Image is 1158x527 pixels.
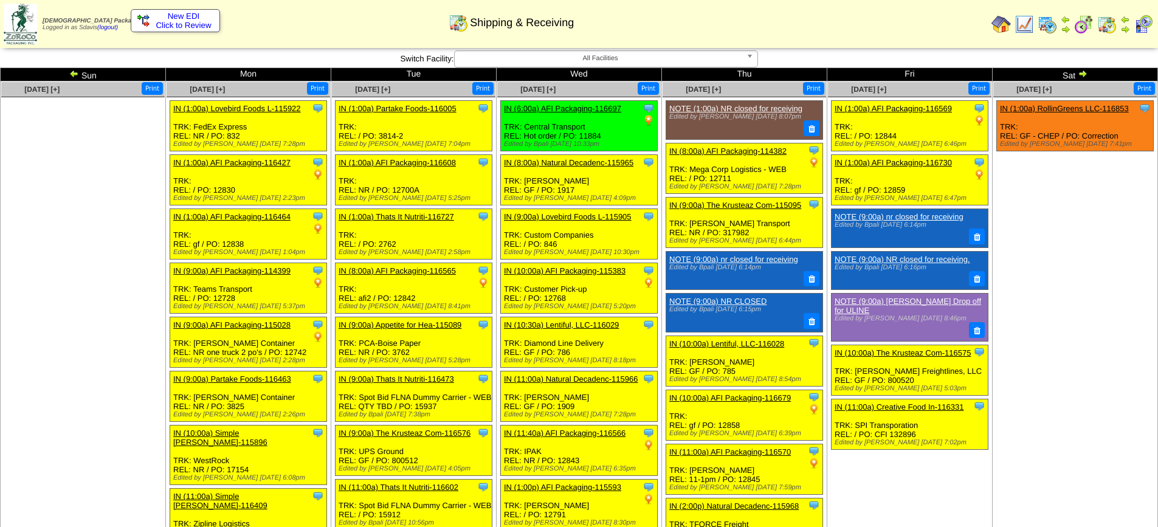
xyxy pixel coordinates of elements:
[1016,85,1052,94] a: [DATE] [+]
[336,101,492,151] div: TRK: REL: / PO: 3814-2
[504,483,621,492] a: IN (1:00p) AFI Packaging-115593
[520,85,556,94] a: [DATE] [+]
[973,156,985,168] img: Tooltip
[460,51,742,66] span: All Facilities
[339,320,461,329] a: IN (9:00a) Appetite for Hea-115089
[504,411,657,418] div: Edited by [PERSON_NAME] [DATE] 7:28pm
[336,317,492,368] div: TRK: PCA-Boise Paper REL: NR / PO: 3762
[470,16,574,29] span: Shipping & Receiving
[669,339,784,348] a: IN (10:00a) Lentiful, LLC-116028
[808,445,820,457] img: Tooltip
[339,140,492,148] div: Edited by [PERSON_NAME] [DATE] 7:04pm
[643,439,655,451] img: PO
[835,315,982,322] div: Edited by [PERSON_NAME] [DATE] 8:46pm
[504,266,626,275] a: IN (10:00a) AFI Packaging-115383
[173,411,326,418] div: Edited by [PERSON_NAME] [DATE] 2:26pm
[835,255,970,264] a: NOTE (9:00a) NR closed for receiving.
[669,376,822,383] div: Edited by [PERSON_NAME] [DATE] 8:54pm
[669,264,816,271] div: Edited by Bpali [DATE] 6:14pm
[973,114,985,126] img: PO
[1120,15,1130,24] img: arrowleft.gif
[477,210,489,222] img: Tooltip
[851,85,886,94] a: [DATE] [+]
[173,429,267,447] a: IN (10:00a) Simple [PERSON_NAME]-115896
[808,337,820,349] img: Tooltip
[669,183,822,190] div: Edited by [PERSON_NAME] [DATE] 7:28pm
[638,82,659,95] button: Print
[686,85,721,94] a: [DATE] [+]
[643,493,655,505] img: PO
[339,249,492,256] div: Edited by [PERSON_NAME] [DATE] 2:58pm
[173,492,267,510] a: IN (11:00a) Simple [PERSON_NAME]-116409
[1061,24,1070,34] img: arrowright.gif
[472,82,494,95] button: Print
[997,101,1154,151] div: TRK: REL: GF - CHEP / PO: Correction
[643,210,655,222] img: Tooltip
[173,266,291,275] a: IN (9:00a) AFI Packaging-114399
[808,391,820,403] img: Tooltip
[504,320,619,329] a: IN (10:30a) Lentiful, LLC-116029
[339,104,457,113] a: IN (1:00a) Partake Foods-116005
[173,158,291,167] a: IN (1:00a) AFI Packaging-116427
[1,68,166,81] td: Sun
[1038,15,1057,34] img: calendarprod.gif
[173,195,326,202] div: Edited by [PERSON_NAME] [DATE] 2:23pm
[142,82,163,95] button: Print
[832,399,988,449] div: TRK: SPI Transporation REL: / PO: CFI 132896
[170,155,327,205] div: TRK: REL: / PO: 12830
[504,249,657,256] div: Edited by [PERSON_NAME] [DATE] 10:30pm
[336,263,492,314] div: TRK: REL: afi2 / PO: 12842
[1015,15,1034,34] img: line_graph.gif
[336,425,492,476] div: TRK: UPS Ground REL: GF / PO: 800512
[504,429,626,438] a: IN (11:40a) AFI Packaging-116566
[339,195,492,202] div: Edited by [PERSON_NAME] [DATE] 5:25pm
[336,371,492,422] div: TRK: Spot Bid FLNA Dummy Carrier - WEB REL: QTY TBD / PO: 15937
[1000,140,1153,148] div: Edited by [PERSON_NAME] [DATE] 7:41pm
[190,85,225,94] a: [DATE] [+]
[835,212,963,221] a: NOTE (9:00a) nr closed for receiving
[835,348,971,357] a: IN (10:00a) The Krusteaz Com-116575
[666,390,823,440] div: TRK: REL: gf / PO: 12858
[173,357,326,364] div: Edited by [PERSON_NAME] [DATE] 2:28pm
[835,264,982,271] div: Edited by Bpali [DATE] 6:16pm
[969,229,985,244] button: Delete Note
[307,82,328,95] button: Print
[137,21,213,30] span: Click to Review
[835,140,988,148] div: Edited by [PERSON_NAME] [DATE] 6:46pm
[339,212,454,221] a: IN (1:00a) Thats It Nutriti-116727
[312,490,324,502] img: Tooltip
[1097,15,1117,34] img: calendarinout.gif
[643,156,655,168] img: Tooltip
[339,483,458,492] a: IN (11:00a) Thats It Nutriti-116602
[669,447,791,456] a: IN (11:00a) AFI Packaging-116570
[173,374,291,384] a: IN (9:00a) Partake Foods-116463
[1061,15,1070,24] img: arrowleft.gif
[993,68,1158,81] td: Sat
[832,101,988,151] div: TRK: REL: / PO: 12844
[355,85,390,94] a: [DATE] [+]
[312,102,324,114] img: Tooltip
[173,140,326,148] div: Edited by [PERSON_NAME] [DATE] 7:28pm
[331,68,497,81] td: Tue
[804,120,819,136] button: Delete Note
[504,140,657,148] div: Edited by Bpali [DATE] 10:33pm
[137,12,213,30] a: New EDI Click to Review
[1120,24,1130,34] img: arrowright.gif
[1000,104,1129,113] a: IN (1:00a) RollinGreens LLC-116853
[312,319,324,331] img: Tooltip
[1078,69,1087,78] img: arrowright.gif
[666,197,823,247] div: TRK: [PERSON_NAME] Transport REL: NR / PO: 317982
[973,102,985,114] img: Tooltip
[477,373,489,385] img: Tooltip
[973,400,985,412] img: Tooltip
[24,85,60,94] span: [DATE] [+]
[501,317,658,368] div: TRK: Diamond Line Delivery REL: GF / PO: 786
[669,255,798,264] a: NOTE (9:00a) nr closed for receiving
[827,68,993,81] td: Fri
[312,168,324,181] img: PO
[991,15,1011,34] img: home.gif
[1074,15,1094,34] img: calendarblend.gif
[835,104,952,113] a: IN (1:00a) AFI Packaging-116569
